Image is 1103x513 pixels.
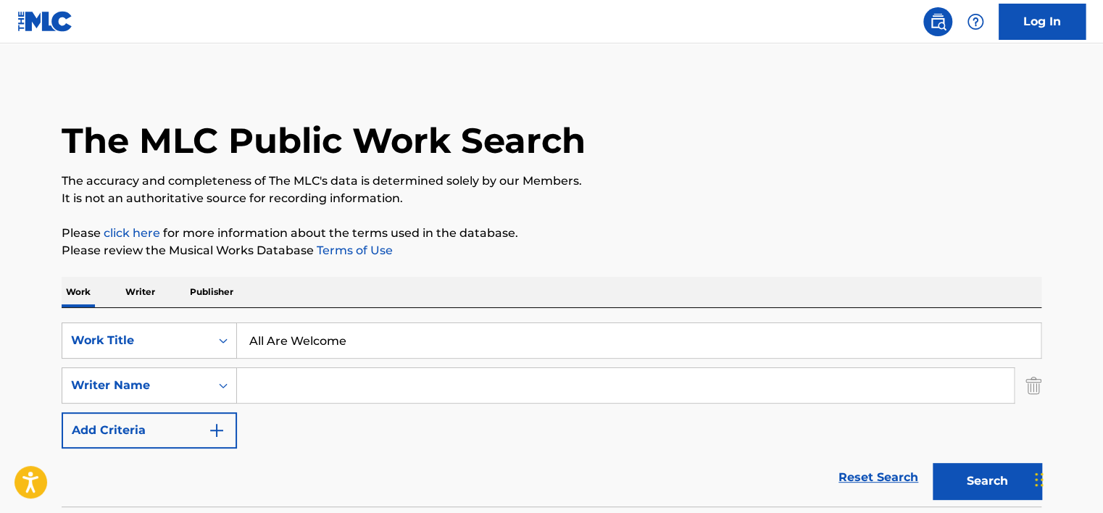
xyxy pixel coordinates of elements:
[967,13,984,30] img: help
[208,422,225,439] img: 9d2ae6d4665cec9f34b9.svg
[71,377,201,394] div: Writer Name
[62,242,1041,259] p: Please review the Musical Works Database
[186,277,238,307] p: Publisher
[62,225,1041,242] p: Please for more information about the terms used in the database.
[1025,367,1041,404] img: Delete Criterion
[62,412,237,449] button: Add Criteria
[314,243,393,257] a: Terms of Use
[62,322,1041,506] form: Search Form
[923,7,952,36] a: Public Search
[62,277,95,307] p: Work
[999,4,1086,40] a: Log In
[1035,458,1044,501] div: Drag
[62,190,1041,207] p: It is not an authoritative source for recording information.
[62,172,1041,190] p: The accuracy and completeness of The MLC's data is determined solely by our Members.
[929,13,946,30] img: search
[1031,443,1103,513] iframe: Chat Widget
[17,11,73,32] img: MLC Logo
[104,226,160,240] a: click here
[121,277,159,307] p: Writer
[62,119,586,162] h1: The MLC Public Work Search
[71,332,201,349] div: Work Title
[961,7,990,36] div: Help
[831,462,925,493] a: Reset Search
[933,463,1041,499] button: Search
